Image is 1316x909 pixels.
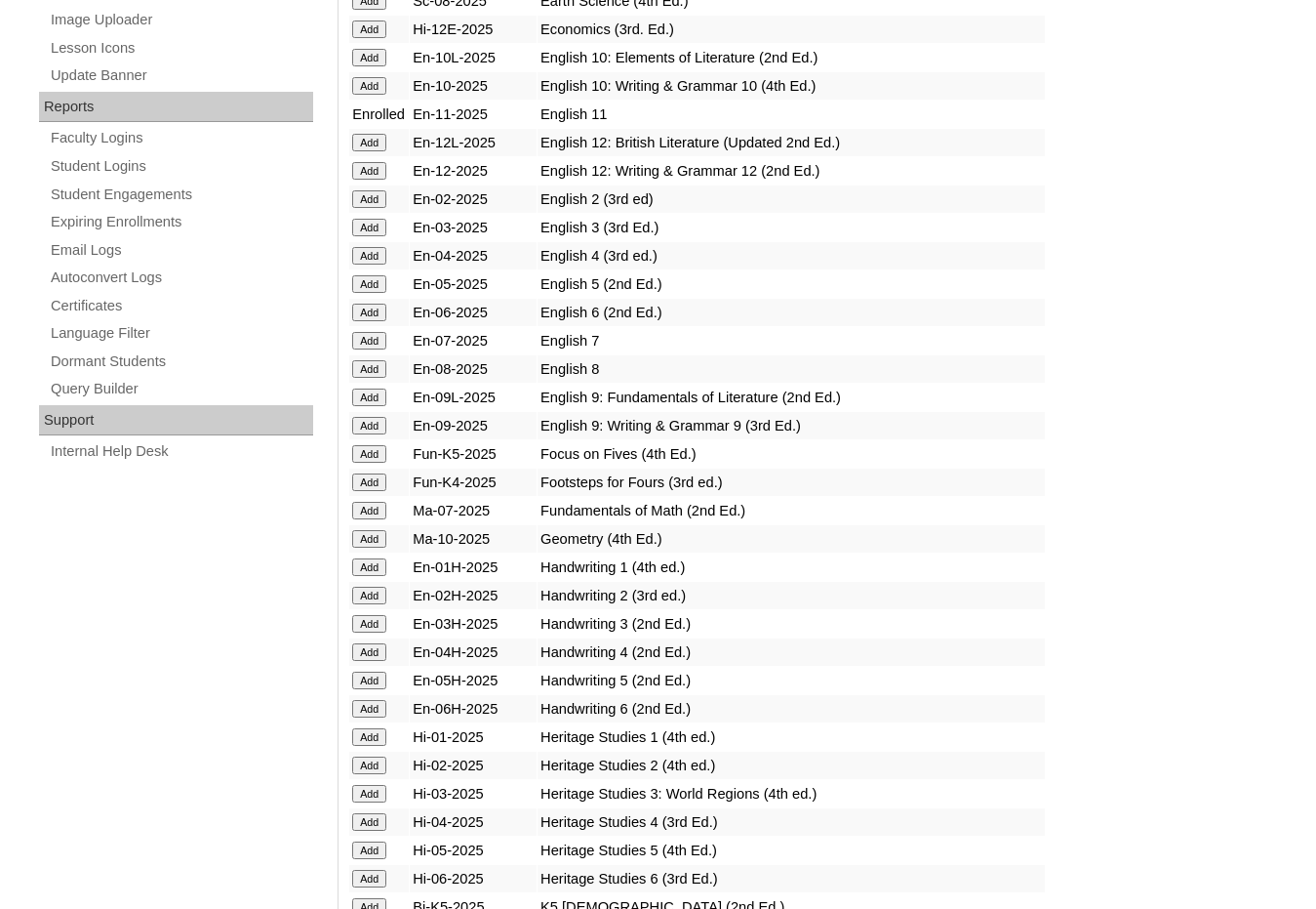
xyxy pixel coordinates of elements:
td: Hi-06-2025 [410,865,537,892]
td: English 10: Elements of Literature (2nd Ed.) [538,44,1045,71]
td: En-06-2025 [410,299,537,326]
a: Language Filter [49,321,313,346]
td: Fun-K4-2025 [410,469,537,496]
td: En-09L-2025 [410,384,537,411]
td: Hi-05-2025 [410,837,537,864]
td: Economics (3rd. Ed.) [538,16,1045,43]
input: Add [352,502,386,519]
td: English 5 (2nd Ed.) [538,270,1045,298]
td: Hi-03-2025 [410,780,537,807]
td: Handwriting 6 (2nd Ed.) [538,695,1045,723]
td: Ma-10-2025 [410,525,537,553]
td: En-06H-2025 [410,695,537,723]
td: Heritage Studies 6 (3rd Ed.) [538,865,1045,892]
td: Hi-02-2025 [410,752,537,779]
div: Reports [39,92,313,123]
input: Add [352,389,386,406]
td: Heritage Studies 4 (3rd Ed.) [538,808,1045,836]
td: English 2 (3rd ed) [538,186,1045,213]
td: En-10L-2025 [410,44,537,71]
a: Dormant Students [49,350,313,374]
td: Footsteps for Fours (3rd ed.) [538,469,1045,496]
td: English 4 (3rd ed.) [538,242,1045,269]
input: Add [352,615,386,633]
input: Add [352,77,386,95]
input: Add [352,247,386,265]
input: Add [352,587,386,604]
td: Hi-12E-2025 [410,16,537,43]
td: Heritage Studies 3: World Regions (4th ed.) [538,780,1045,807]
input: Add [352,332,386,350]
input: Add [352,785,386,803]
input: Add [352,417,386,434]
td: Focus on Fives (4th Ed.) [538,440,1045,468]
input: Add [352,728,386,746]
a: Query Builder [49,377,313,401]
td: Geometry (4th Ed.) [538,525,1045,553]
input: Add [352,219,386,236]
td: English 7 [538,327,1045,354]
td: En-11-2025 [410,101,537,128]
input: Add [352,474,386,491]
td: English 12: British Literature (Updated 2nd Ed.) [538,129,1045,156]
td: En-09-2025 [410,412,537,439]
td: Fundamentals of Math (2nd Ed.) [538,497,1045,524]
a: Internal Help Desk [49,439,313,464]
input: Add [352,672,386,689]
td: Handwriting 2 (3rd ed.) [538,582,1045,609]
input: Add [352,190,386,208]
input: Add [352,360,386,378]
input: Add [352,842,386,859]
td: En-08-2025 [410,355,537,383]
td: Handwriting 4 (2nd Ed.) [538,639,1045,666]
td: English 11 [538,101,1045,128]
input: Add [352,530,386,548]
a: Student Logins [49,154,313,179]
td: En-01H-2025 [410,554,537,581]
a: Autoconvert Logs [49,266,313,290]
input: Add [352,643,386,661]
td: Enrolled [349,101,409,128]
td: En-10-2025 [410,72,537,100]
td: En-07-2025 [410,327,537,354]
input: Add [352,757,386,774]
a: Faculty Logins [49,126,313,150]
input: Add [352,700,386,718]
td: En-02-2025 [410,186,537,213]
input: Add [352,21,386,38]
input: Add [352,275,386,293]
input: Add [352,134,386,151]
td: Fun-K5-2025 [410,440,537,468]
input: Add [352,304,386,321]
td: English 6 (2nd Ed.) [538,299,1045,326]
td: En-05-2025 [410,270,537,298]
td: Handwriting 3 (2nd Ed.) [538,610,1045,638]
td: English 12: Writing & Grammar 12 (2nd Ed.) [538,157,1045,185]
a: Email Logs [49,238,313,263]
input: Add [352,558,386,576]
td: En-03-2025 [410,214,537,241]
td: En-04H-2025 [410,639,537,666]
td: Heritage Studies 1 (4th ed.) [538,723,1045,751]
a: Update Banner [49,63,313,88]
td: En-02H-2025 [410,582,537,609]
td: English 9: Fundamentals of Literature (2nd Ed.) [538,384,1045,411]
input: Add [352,162,386,180]
input: Add [352,445,386,463]
a: Lesson Icons [49,36,313,61]
td: English 10: Writing & Grammar 10 (4th Ed.) [538,72,1045,100]
td: Heritage Studies 5 (4th Ed.) [538,837,1045,864]
td: Heritage Studies 2 (4th ed.) [538,752,1045,779]
td: En-05H-2025 [410,667,537,694]
td: Hi-01-2025 [410,723,537,751]
td: Hi-04-2025 [410,808,537,836]
td: English 8 [538,355,1045,383]
td: En-03H-2025 [410,610,537,638]
a: Certificates [49,294,313,318]
a: Image Uploader [49,8,313,32]
td: Handwriting 1 (4th ed.) [538,554,1045,581]
a: Student Engagements [49,183,313,207]
td: English 3 (3rd Ed.) [538,214,1045,241]
input: Add [352,813,386,831]
input: Add [352,49,386,66]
